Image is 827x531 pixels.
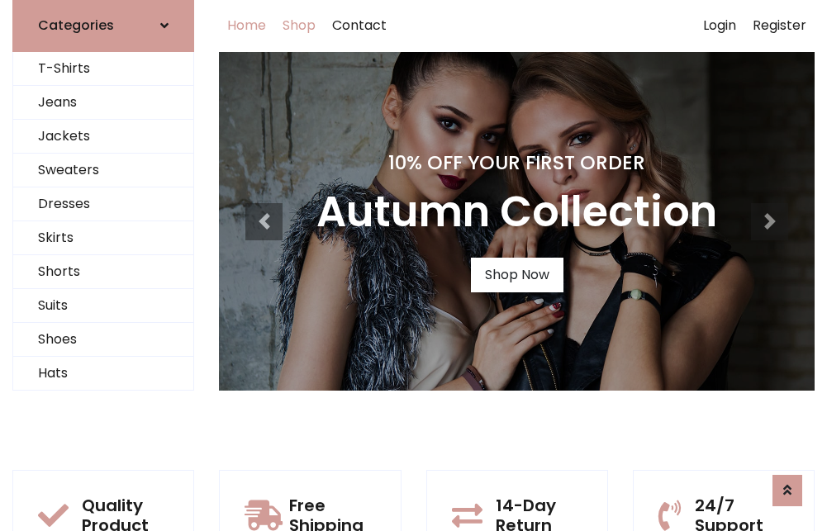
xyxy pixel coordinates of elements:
a: Hats [13,357,193,391]
a: Suits [13,289,193,323]
a: Jeans [13,86,193,120]
a: Jackets [13,120,193,154]
h3: Autumn Collection [316,187,717,238]
h4: 10% Off Your First Order [316,151,717,174]
a: T-Shirts [13,52,193,86]
a: Sweaters [13,154,193,187]
h6: Categories [38,17,114,33]
a: Shorts [13,255,193,289]
a: Shop Now [471,258,563,292]
a: Skirts [13,221,193,255]
a: Dresses [13,187,193,221]
a: Shoes [13,323,193,357]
